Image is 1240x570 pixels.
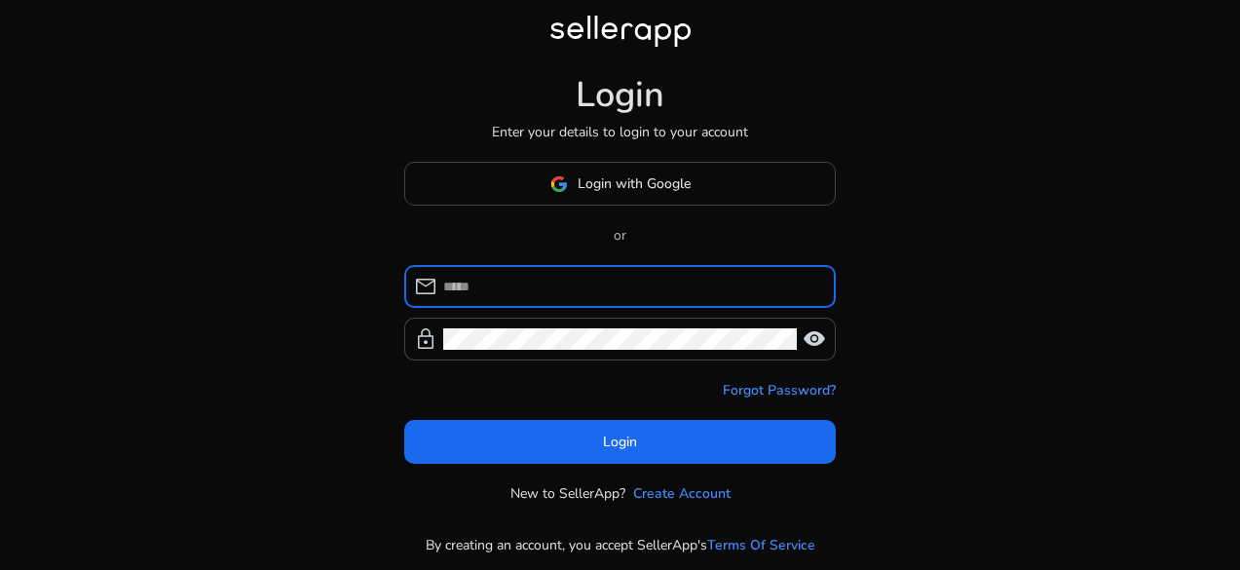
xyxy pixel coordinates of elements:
a: Forgot Password? [723,380,836,400]
p: or [404,225,836,246]
button: Login [404,420,836,464]
span: lock [414,327,437,351]
img: google-logo.svg [550,175,568,193]
h1: Login [576,74,664,116]
p: Enter your details to login to your account [492,122,748,142]
a: Terms Of Service [707,535,815,555]
span: mail [414,275,437,298]
span: Login with Google [578,173,691,194]
a: Create Account [633,483,731,504]
p: New to SellerApp? [510,483,625,504]
span: visibility [803,327,826,351]
span: Login [603,432,637,452]
button: Login with Google [404,162,836,206]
